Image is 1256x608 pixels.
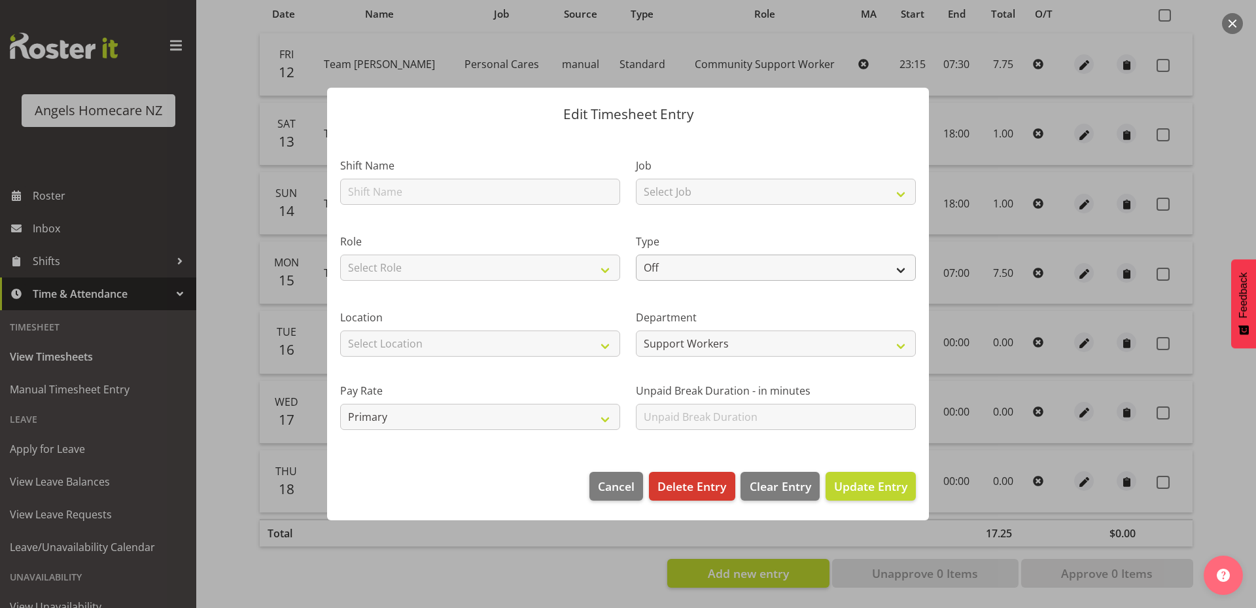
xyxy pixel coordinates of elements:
[340,383,620,399] label: Pay Rate
[741,472,819,501] button: Clear Entry
[826,472,916,501] button: Update Entry
[636,158,916,173] label: Job
[636,310,916,325] label: Department
[657,478,726,495] span: Delete Entry
[834,478,907,494] span: Update Entry
[636,383,916,399] label: Unpaid Break Duration - in minutes
[750,478,811,495] span: Clear Entry
[340,107,916,121] p: Edit Timesheet Entry
[1217,569,1230,582] img: help-xxl-2.png
[636,404,916,430] input: Unpaid Break Duration
[340,310,620,325] label: Location
[589,472,643,501] button: Cancel
[1231,259,1256,348] button: Feedback - Show survey
[649,472,735,501] button: Delete Entry
[1238,272,1249,318] span: Feedback
[340,234,620,249] label: Role
[598,478,635,495] span: Cancel
[340,179,620,205] input: Shift Name
[340,158,620,173] label: Shift Name
[636,234,916,249] label: Type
